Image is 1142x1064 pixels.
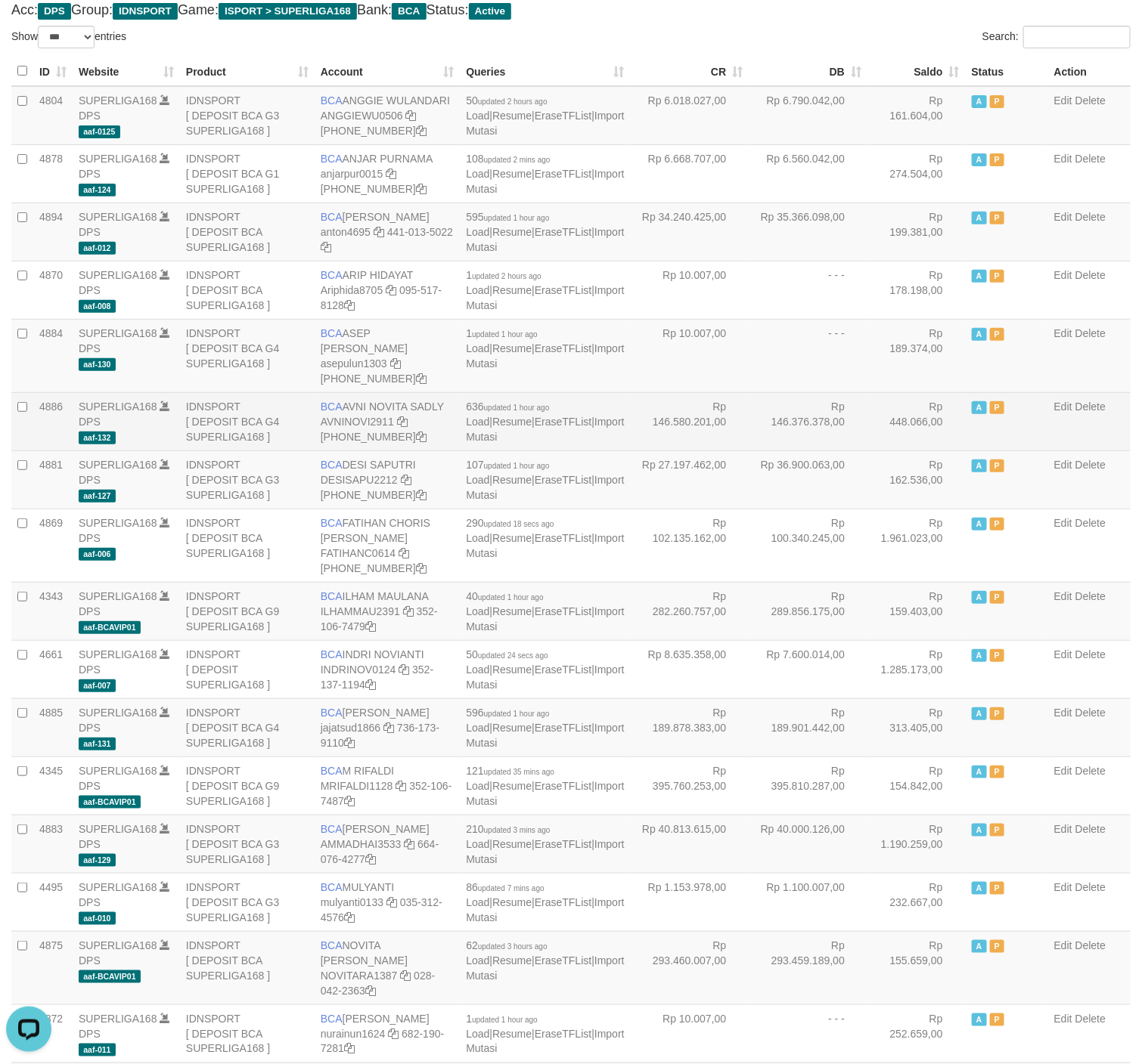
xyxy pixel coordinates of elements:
[492,474,532,486] a: Resume
[535,168,591,180] a: EraseTFList
[180,450,315,509] td: IDNSPORT [ DEPOSIT BCA G3 SUPERLIGA168 ]
[972,518,987,530] span: Active
[1075,153,1106,165] a: Delete
[749,582,867,640] td: Rp 289.856.175,00
[466,211,624,253] span: | | |
[344,299,355,311] a: Copy 0955178128 to clipboard
[321,153,343,165] span: BCA
[79,300,116,313] span: aaf-008
[492,1028,532,1040] a: Resume
[535,605,591,617] a: EraseTFList
[492,226,532,238] a: Resume
[321,416,394,428] a: AVNINOVI2911
[79,490,116,503] span: aaf-127
[321,168,383,180] a: anjarpur0015
[972,459,987,472] span: Active
[492,532,532,544] a: Resume
[344,737,355,749] a: Copy 7361739110 to clipboard
[484,462,550,470] span: updated 1 hour ago
[416,489,427,501] a: Copy 4062280453 to clipboard
[321,838,402,850] a: AMMADHAI3533
[1075,269,1106,281] a: Delete
[6,6,51,51] button: Open LiveChat chat widget
[631,261,749,319] td: Rp 10.007,00
[535,722,591,734] a: EraseTFList
[79,401,157,413] a: SUPERLIGA168
[484,520,554,528] span: updated 18 secs ago
[484,404,550,412] span: updated 1 hour ago
[982,26,1131,48] label: Search:
[867,86,966,145] td: Rp 161.604,00
[867,57,966,86] th: Saldo: activate to sort column ascending
[1075,401,1106,413] a: Delete
[365,853,376,865] a: Copy 6640764277 to clipboard
[1054,590,1072,602] a: Edit
[492,954,532,967] a: Resume
[180,319,315,392] td: IDNSPORT [ DEPOSIT BCA G4 SUPERLIGA168 ]
[73,392,180,450] td: DPS
[416,125,427,137] a: Copy 4062213373 to clipboard
[180,57,315,86] th: Product: activate to sort column ascending
[321,970,398,982] a: NOVITARA1387
[990,153,1005,166] span: Paused
[466,168,489,180] a: Load
[466,153,624,195] span: | | |
[404,838,414,850] a: Copy AMMADHAI3533 to clipboard
[33,261,73,319] td: 4870
[321,547,396,559] a: FATIHANC0614
[466,780,489,792] a: Load
[990,401,1005,414] span: Paused
[478,97,548,106] span: updated 2 hours ago
[315,144,461,203] td: ANJAR PURNAMA [PHONE_NUMBER]
[386,896,397,908] a: Copy mulyanti0133 to clipboard
[1075,823,1106,835] a: Delete
[466,605,624,633] a: Import Mutasi
[79,431,116,444] span: aaf-132
[466,459,624,501] span: | | |
[1075,1013,1106,1025] a: Delete
[972,212,987,224] span: Active
[386,168,396,180] a: Copy anjarpur0015 to clipboard
[374,226,384,238] a: Copy anton4695 to clipboard
[180,582,315,640] td: IDNSPORT [ DEPOSIT BCA G9 SUPERLIGA168 ]
[79,707,157,719] a: SUPERLIGA168
[315,261,461,319] td: ARIP HIDAYAT 095-517-8128
[466,838,624,865] a: Import Mutasi
[466,226,624,253] a: Import Mutasi
[466,284,489,296] a: Load
[492,110,532,122] a: Resume
[321,605,400,617] a: ILHAMMAU2391
[466,327,624,370] span: | | |
[492,342,532,354] a: Resume
[416,373,427,385] a: Copy 4062281875 to clipboard
[466,226,489,238] a: Load
[79,517,157,529] a: SUPERLIGA168
[79,358,116,371] span: aaf-130
[79,269,157,281] a: SUPERLIGA168
[399,663,409,676] a: Copy INDRINOV0124 to clipboard
[73,582,180,640] td: DPS
[79,125,120,138] span: aaf-0125
[321,517,343,529] span: BCA
[73,509,180,582] td: DPS
[749,319,867,392] td: - - -
[1054,94,1072,107] a: Edit
[33,86,73,145] td: 4804
[749,57,867,86] th: DB: activate to sort column ascending
[416,431,427,443] a: Copy 4062280135 to clipboard
[990,518,1005,530] span: Paused
[466,94,624,137] span: | | |
[749,261,867,319] td: - - -
[79,94,157,107] a: SUPERLIGA168
[180,86,315,145] td: IDNSPORT [ DEPOSIT BCA G3 SUPERLIGA168 ]
[180,509,315,582] td: IDNSPORT [ DEPOSIT BCA SUPERLIGA168 ]
[180,392,315,450] td: IDNSPORT [ DEPOSIT BCA G4 SUPERLIGA168 ]
[79,590,157,602] a: SUPERLIGA168
[631,392,749,450] td: Rp 146.580.201,00
[466,532,489,544] a: Load
[33,450,73,509] td: 4881
[365,620,376,633] a: Copy 3521067479 to clipboard
[466,474,624,501] a: Import Mutasi
[1023,26,1131,48] input: Search:
[344,1043,355,1055] a: Copy 6821907281 to clipboard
